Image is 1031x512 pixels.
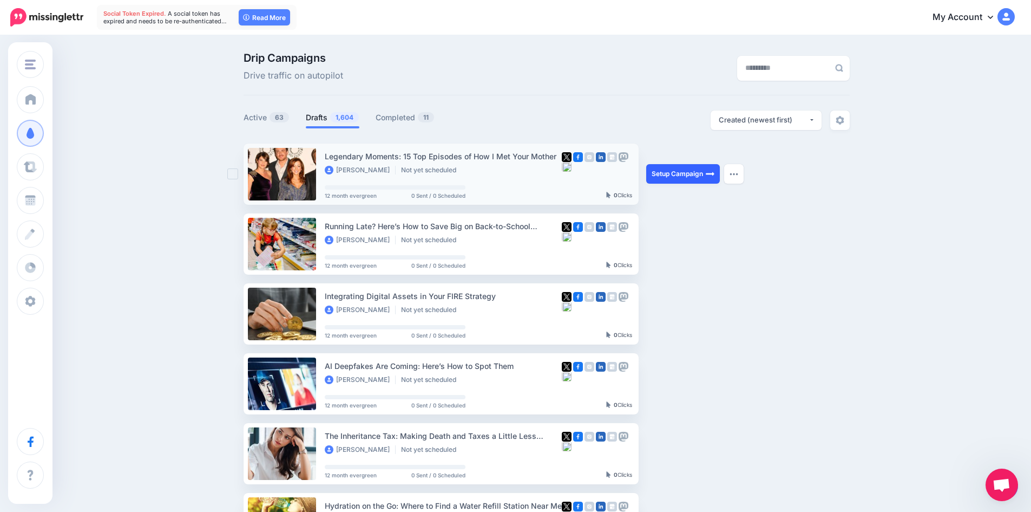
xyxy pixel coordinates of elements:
img: facebook-square.png [573,362,583,372]
img: search-grey-6.png [835,64,843,72]
img: linkedin-square.png [596,502,606,511]
img: mastodon-grey-square.png [619,222,628,232]
img: linkedin-square.png [596,152,606,162]
div: Integrating Digital Assets in Your FIRE Strategy [325,290,562,302]
img: facebook-square.png [573,432,583,442]
li: Not yet scheduled [401,166,462,174]
b: 0 [614,401,618,408]
a: Active63 [244,111,290,124]
div: Legendary Moments: 15 Top Episodes of How I Met Your Mother [325,150,562,163]
button: Created (newest first) [711,111,822,130]
img: facebook-square.png [573,292,583,302]
b: 0 [614,262,618,268]
span: 12 month evergreen [325,193,377,198]
span: 0 Sent / 0 Scheduled [411,263,465,268]
a: Completed11 [376,111,435,124]
img: facebook-square.png [573,502,583,511]
img: facebook-square.png [573,222,583,232]
li: [PERSON_NAME] [325,445,396,454]
img: dots.png [730,172,738,176]
img: pointer-grey-darker.png [606,262,611,268]
img: bluesky-square.png [562,232,572,242]
img: arrow-long-right-white.png [706,170,714,178]
img: bluesky-square.png [562,372,572,381]
span: 11 [418,112,434,122]
b: 0 [614,332,618,338]
span: Drip Campaigns [244,53,343,63]
span: 12 month evergreen [325,472,377,478]
img: pointer-grey-darker.png [606,471,611,478]
b: 0 [614,192,618,198]
span: Drive traffic on autopilot [244,69,343,83]
img: pointer-grey-darker.png [606,401,611,408]
span: 0 Sent / 0 Scheduled [411,403,465,408]
li: Not yet scheduled [401,375,462,384]
img: linkedin-square.png [596,432,606,442]
span: 12 month evergreen [325,263,377,268]
span: 0 Sent / 0 Scheduled [411,193,465,198]
img: instagram-grey-square.png [585,152,594,162]
img: instagram-grey-square.png [585,502,594,511]
a: Open chat [986,469,1018,501]
b: 0 [614,471,618,478]
img: linkedin-square.png [596,222,606,232]
div: Clicks [606,332,632,339]
span: 63 [270,112,289,122]
img: twitter-square.png [562,222,572,232]
span: 0 Sent / 0 Scheduled [411,333,465,338]
img: linkedin-square.png [596,362,606,372]
div: Clicks [606,262,632,269]
img: mastodon-grey-square.png [619,432,628,442]
span: 1,604 [330,112,359,122]
div: Clicks [606,192,632,199]
span: Social Token Expired. [103,10,166,17]
img: mastodon-grey-square.png [619,152,628,162]
div: Hydration on the Go: Where to Find a Water Refill Station Near Me [325,500,562,512]
img: instagram-grey-square.png [585,222,594,232]
img: instagram-grey-square.png [585,292,594,302]
img: facebook-square.png [573,152,583,162]
img: google_business-grey-square.png [607,152,617,162]
img: mastodon-grey-square.png [619,362,628,372]
li: [PERSON_NAME] [325,306,396,314]
img: bluesky-square.png [562,442,572,451]
img: pointer-grey-darker.png [606,332,611,338]
div: Clicks [606,402,632,409]
li: [PERSON_NAME] [325,375,396,384]
li: Not yet scheduled [401,445,462,454]
img: Missinglettr [10,8,83,27]
img: twitter-square.png [562,362,572,372]
li: [PERSON_NAME] [325,166,396,174]
span: 12 month evergreen [325,403,377,408]
div: AI Deepfakes Are Coming: Here’s How to Spot Them [325,360,562,372]
div: The Inheritance Tax: Making Death and Taxes a Little Less Certain [325,430,562,442]
img: google_business-grey-square.png [607,432,617,442]
img: mastodon-grey-square.png [619,292,628,302]
img: mastodon-grey-square.png [619,502,628,511]
li: Not yet scheduled [401,306,462,314]
li: [PERSON_NAME] [325,236,396,244]
div: Clicks [606,472,632,478]
span: 12 month evergreen [325,333,377,338]
div: Running Late? Here’s How to Save Big on Back-to-School Shopping [325,220,562,232]
img: google_business-grey-square.png [607,502,617,511]
img: google_business-grey-square.png [607,362,617,372]
img: twitter-square.png [562,152,572,162]
img: twitter-square.png [562,432,572,442]
img: pointer-grey-darker.png [606,192,611,198]
a: My Account [922,4,1015,31]
img: bluesky-square.png [562,302,572,312]
li: Not yet scheduled [401,236,462,244]
img: twitter-square.png [562,292,572,302]
a: Read More [239,9,290,25]
img: settings-grey.png [836,116,844,125]
img: linkedin-square.png [596,292,606,302]
div: Created (newest first) [719,115,809,125]
img: instagram-grey-square.png [585,432,594,442]
a: Setup Campaign [646,164,720,184]
img: instagram-grey-square.png [585,362,594,372]
img: google_business-grey-square.png [607,222,617,232]
span: 0 Sent / 0 Scheduled [411,472,465,478]
img: twitter-square.png [562,502,572,511]
img: menu.png [25,60,36,69]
